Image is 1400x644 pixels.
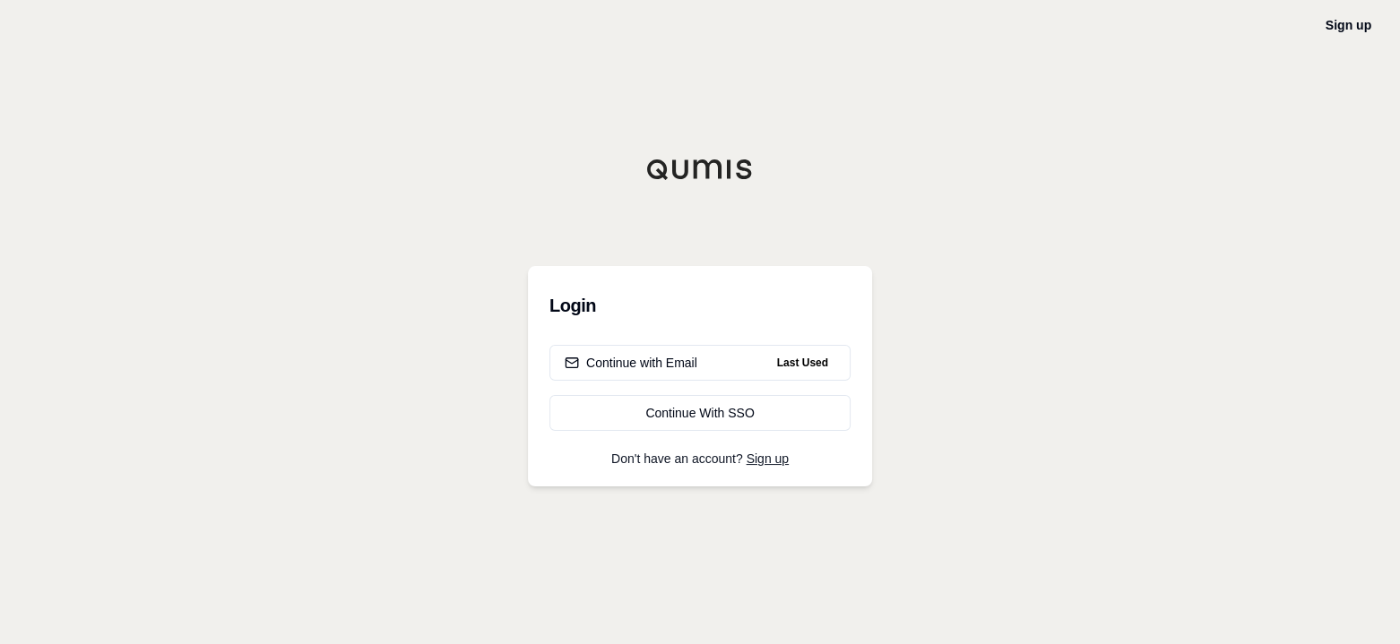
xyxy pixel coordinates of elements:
a: Sign up [747,451,789,466]
button: Continue with EmailLast Used [549,345,851,381]
p: Don't have an account? [549,452,851,465]
a: Sign up [1326,18,1371,32]
span: Last Used [770,352,835,374]
a: Continue With SSO [549,395,851,431]
img: Qumis [646,159,754,180]
h3: Login [549,288,851,323]
div: Continue with Email [565,354,697,372]
div: Continue With SSO [565,404,835,422]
